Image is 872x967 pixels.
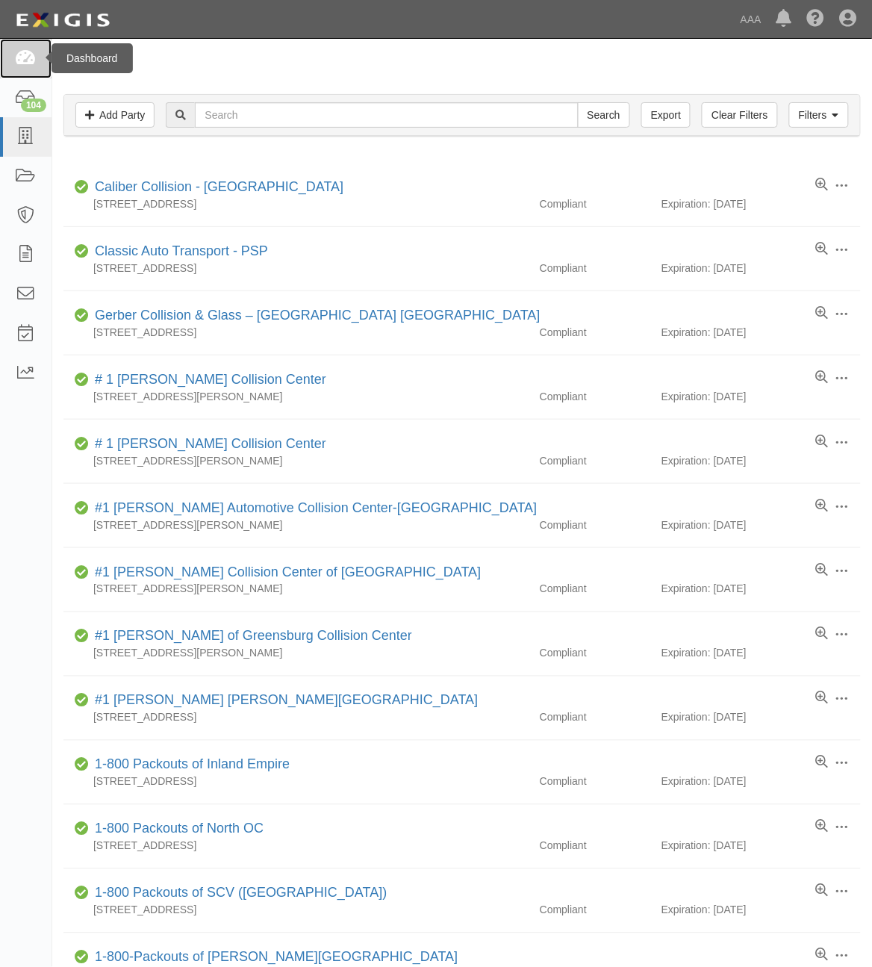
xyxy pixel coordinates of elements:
[816,435,829,450] a: View results summary
[733,4,769,34] a: AAA
[529,453,661,468] div: Compliant
[52,43,133,73] div: Dashboard
[529,839,661,853] div: Compliant
[816,691,829,706] a: View results summary
[529,325,661,340] div: Compliant
[661,389,861,404] div: Expiration: [DATE]
[63,453,529,468] div: [STREET_ADDRESS][PERSON_NAME]
[661,517,861,532] div: Expiration: [DATE]
[807,10,825,28] i: Help Center - Complianz
[661,903,861,918] div: Expiration: [DATE]
[95,179,343,194] a: Caliber Collision - [GEOGRAPHIC_DATA]
[63,261,529,276] div: [STREET_ADDRESS]
[816,242,829,257] a: View results summary
[661,196,861,211] div: Expiration: [DATE]
[95,243,268,258] a: Classic Auto Transport - PSP
[789,102,849,128] a: Filters
[816,948,829,963] a: View results summary
[816,306,829,321] a: View results summary
[95,950,458,965] a: 1-800-Packouts of [PERSON_NAME][GEOGRAPHIC_DATA]
[75,246,89,257] i: Compliant
[63,56,861,75] h1: Parties
[63,517,529,532] div: [STREET_ADDRESS][PERSON_NAME]
[63,646,529,661] div: [STREET_ADDRESS][PERSON_NAME]
[75,102,155,128] a: Add Party
[816,499,829,514] a: View results summary
[75,568,89,578] i: Compliant
[95,693,478,708] a: #1 [PERSON_NAME] [PERSON_NAME][GEOGRAPHIC_DATA]
[95,757,290,772] a: 1-800 Packouts of Inland Empire
[95,565,482,579] a: #1 [PERSON_NAME] Collision Center of [GEOGRAPHIC_DATA]
[63,774,529,789] div: [STREET_ADDRESS]
[529,517,661,532] div: Compliant
[529,710,661,725] div: Compliant
[75,953,89,963] i: Compliant
[816,820,829,835] a: View results summary
[661,710,861,725] div: Expiration: [DATE]
[661,261,861,276] div: Expiration: [DATE]
[89,435,326,454] div: # 1 Cochran Collision Center
[75,311,89,321] i: Compliant
[63,196,529,211] div: [STREET_ADDRESS]
[816,370,829,385] a: View results summary
[89,756,290,775] div: 1-800 Packouts of Inland Empire
[63,903,529,918] div: [STREET_ADDRESS]
[816,884,829,899] a: View results summary
[529,646,661,661] div: Compliant
[529,196,661,211] div: Compliant
[95,500,538,515] a: #1 [PERSON_NAME] Automotive Collision Center-[GEOGRAPHIC_DATA]
[661,839,861,853] div: Expiration: [DATE]
[529,903,661,918] div: Compliant
[75,375,89,385] i: Compliant
[89,563,482,582] div: #1 Cochran Collision Center of Greensburg
[95,308,541,323] a: Gerber Collision & Glass – [GEOGRAPHIC_DATA] [GEOGRAPHIC_DATA]
[816,563,829,578] a: View results summary
[816,627,829,642] a: View results summary
[529,389,661,404] div: Compliant
[89,370,326,390] div: # 1 Cochran Collision Center
[63,325,529,340] div: [STREET_ADDRESS]
[75,503,89,514] i: Compliant
[11,7,114,34] img: logo-5460c22ac91f19d4615b14bd174203de0afe785f0fc80cf4dbbc73dc1793850b.png
[75,632,89,642] i: Compliant
[63,389,529,404] div: [STREET_ADDRESS][PERSON_NAME]
[95,372,326,387] a: # 1 [PERSON_NAME] Collision Center
[529,261,661,276] div: Compliant
[89,306,541,326] div: Gerber Collision & Glass – Houston Brighton
[95,886,387,901] a: 1-800 Packouts of SCV ([GEOGRAPHIC_DATA])
[63,710,529,725] div: [STREET_ADDRESS]
[661,582,861,597] div: Expiration: [DATE]
[95,821,264,836] a: 1-800 Packouts of North OC
[195,102,578,128] input: Search
[89,499,538,518] div: #1 Cochran Automotive Collision Center-Monroeville
[75,889,89,899] i: Compliant
[702,102,777,128] a: Clear Filters
[641,102,691,128] a: Export
[75,182,89,193] i: Compliant
[529,774,661,789] div: Compliant
[89,820,264,839] div: 1-800 Packouts of North OC
[63,582,529,597] div: [STREET_ADDRESS][PERSON_NAME]
[89,691,478,711] div: #1 Cochran Robinson Township
[75,439,89,450] i: Compliant
[75,760,89,771] i: Compliant
[816,756,829,771] a: View results summary
[661,646,861,661] div: Expiration: [DATE]
[75,696,89,706] i: Compliant
[63,839,529,853] div: [STREET_ADDRESS]
[661,774,861,789] div: Expiration: [DATE]
[529,582,661,597] div: Compliant
[95,629,412,644] a: #1 [PERSON_NAME] of Greensburg Collision Center
[89,627,412,647] div: #1 Cochran of Greensburg Collision Center
[95,436,326,451] a: # 1 [PERSON_NAME] Collision Center
[89,242,268,261] div: Classic Auto Transport - PSP
[21,99,46,112] div: 104
[816,178,829,193] a: View results summary
[578,102,630,128] input: Search
[661,453,861,468] div: Expiration: [DATE]
[75,824,89,835] i: Compliant
[661,325,861,340] div: Expiration: [DATE]
[89,884,387,904] div: 1-800 Packouts of SCV (Santa Clarita Valley)
[89,178,343,197] div: Caliber Collision - Gainesville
